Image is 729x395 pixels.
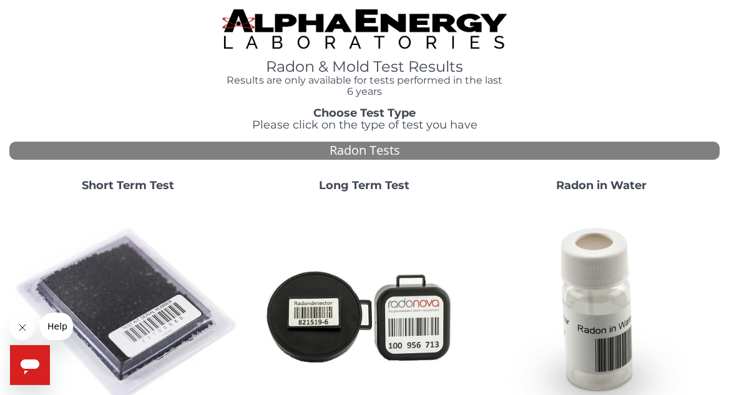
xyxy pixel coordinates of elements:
iframe: Message from company [40,313,73,340]
h1: Radon & Mold Test Results [222,59,506,75]
span: Please click on the type of test you have [252,118,477,132]
strong: Long Term Test [319,178,409,192]
div: Radon Tests [9,142,720,160]
iframe: Button to launch messaging window [10,345,50,385]
strong: Radon in Water [556,178,647,192]
strong: Short Term Test [82,178,174,192]
iframe: Close message [10,315,35,340]
strong: Choose Test Type [313,106,416,120]
img: TightCrop.jpg [222,9,506,49]
h4: Results are only available for tests performed in the last 6 years [222,75,506,97]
